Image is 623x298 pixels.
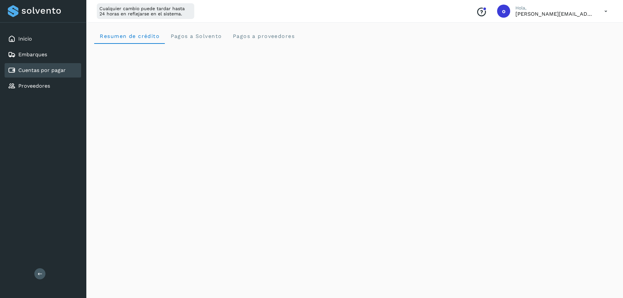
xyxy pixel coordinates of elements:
a: Embarques [18,51,47,58]
div: Embarques [5,47,81,62]
span: Resumen de crédito [99,33,160,39]
a: Proveedores [18,83,50,89]
p: Hola, [515,5,594,11]
div: Cuentas por pagar [5,63,81,78]
a: Inicio [18,36,32,42]
a: Cuentas por pagar [18,67,66,73]
div: Proveedores [5,79,81,93]
span: Pagos a Solvento [170,33,222,39]
p: obed.perez@clcsolutions.com.mx [515,11,594,17]
span: Pagos a proveedores [232,33,295,39]
div: Inicio [5,32,81,46]
div: Cualquier cambio puede tardar hasta 24 horas en reflejarse en el sistema. [97,3,194,19]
